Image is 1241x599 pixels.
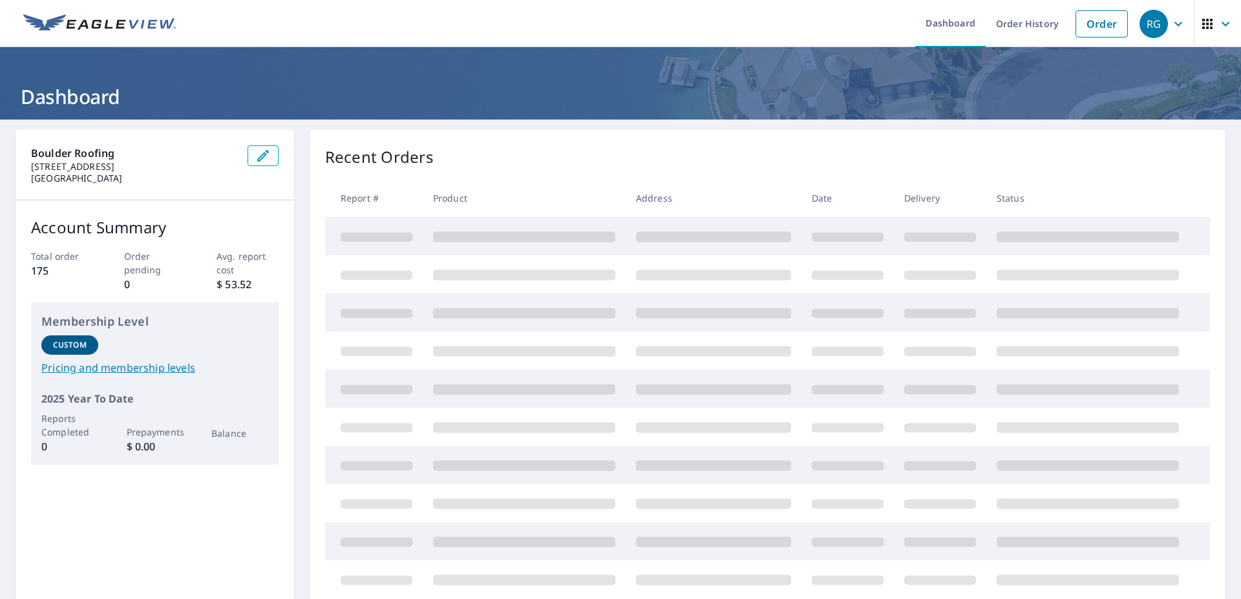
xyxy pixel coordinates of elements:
p: Boulder Roofing [31,145,237,161]
p: $ 53.52 [217,277,279,292]
th: Date [801,179,894,217]
p: [STREET_ADDRESS] [31,161,237,173]
p: Total order [31,249,93,263]
p: Reports Completed [41,412,98,439]
a: Pricing and membership levels [41,360,268,375]
p: [GEOGRAPHIC_DATA] [31,173,237,184]
p: Order pending [124,249,186,277]
h1: Dashboard [16,83,1225,110]
p: 0 [124,277,186,292]
p: 2025 Year To Date [41,391,268,406]
p: Balance [211,426,268,440]
p: Custom [53,339,87,351]
th: Delivery [894,179,986,217]
th: Product [423,179,626,217]
p: Account Summary [31,216,279,239]
th: Report # [325,179,423,217]
th: Address [626,179,801,217]
a: Order [1076,10,1128,37]
p: Prepayments [127,425,184,439]
img: EV Logo [23,14,176,34]
p: Recent Orders [325,145,434,169]
th: Status [986,179,1189,217]
p: $ 0.00 [127,439,184,454]
p: Avg. report cost [217,249,279,277]
div: RG [1140,10,1168,38]
p: 0 [41,439,98,454]
p: Membership Level [41,313,268,330]
p: 175 [31,263,93,278]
